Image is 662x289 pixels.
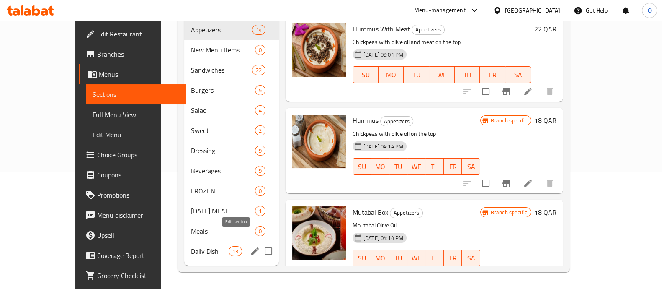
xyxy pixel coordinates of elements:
span: MO [374,161,386,173]
div: items [255,45,265,55]
span: FR [483,69,502,81]
button: delete [540,265,560,285]
div: Appetizers [412,25,445,35]
button: WE [407,158,425,175]
span: Edit Restaurant [97,29,179,39]
div: items [255,85,265,95]
div: items [229,246,242,256]
span: Burgers [191,85,255,95]
div: Appetizers14 [184,20,279,40]
span: Salad [191,105,255,115]
div: Appetizers [380,116,413,126]
div: Daily Dish13edit [184,241,279,261]
button: TH [425,158,443,175]
span: TU [393,252,404,264]
button: MO [371,158,389,175]
a: Edit Menu [86,125,186,145]
span: 13 [229,247,242,255]
a: Promotions [79,185,186,205]
span: Appetizers [390,208,422,218]
a: Edit Restaurant [79,24,186,44]
a: Sections [86,84,186,104]
div: [GEOGRAPHIC_DATA] [505,6,560,15]
span: Appetizers [381,117,413,126]
div: Salad4 [184,100,279,120]
div: Sweet2 [184,120,279,141]
button: delete [540,173,560,193]
span: 0 [255,187,265,195]
span: Daily Dish [191,246,229,256]
a: Edit menu item [523,178,533,188]
span: 9 [255,147,265,155]
img: Hummus [292,115,346,168]
div: items [255,166,265,176]
span: Dressing [191,146,255,156]
span: Promotions [97,190,179,200]
span: FROZEN [191,186,255,196]
button: Branch-specific-item [496,81,516,102]
div: FROZEN0 [184,181,279,201]
span: WE [411,161,422,173]
button: TU [389,250,407,266]
div: [DATE] MEAL1 [184,201,279,221]
div: Meals [191,226,255,236]
a: Menu disclaimer [79,205,186,225]
span: TU [407,69,426,81]
span: WE [411,252,422,264]
div: items [255,146,265,156]
button: Branch-specific-item [496,173,516,193]
h6: 22 QAR [534,23,556,35]
a: Upsell [79,225,186,245]
span: FR [447,161,459,173]
span: TH [458,69,477,81]
p: Chickpeas with olive oil on the top [353,129,480,139]
div: items [252,65,265,75]
button: SA [462,158,480,175]
div: items [255,186,265,196]
div: Beverages [191,166,255,176]
button: Branch-specific-item [496,265,516,285]
span: Branches [97,49,179,59]
div: RAMADAN MEAL [191,206,255,216]
a: Grocery Checklist [79,266,186,286]
div: Dressing9 [184,141,279,161]
span: Sandwiches [191,65,252,75]
span: Grocery Checklist [97,271,179,281]
span: 2 [255,127,265,135]
span: 1 [255,207,265,215]
span: [DATE] MEAL [191,206,255,216]
span: SU [356,252,368,264]
div: items [255,226,265,236]
button: WE [429,66,455,83]
button: TH [455,66,480,83]
a: Edit menu item [523,86,533,96]
span: MO [374,252,386,264]
span: [DATE] 04:14 PM [360,234,407,242]
span: 9 [255,167,265,175]
span: 0 [255,227,265,235]
span: [DATE] 09:01 PM [360,51,407,59]
span: Edit Menu [93,130,179,140]
button: FR [480,66,505,83]
span: Full Menu View [93,109,179,120]
span: TU [393,161,404,173]
p: Chickpeas with olive oil and meat on the top [353,37,531,47]
div: items [255,125,265,135]
div: items [252,25,265,35]
span: Appetizers [191,25,252,35]
span: Sweet [191,125,255,135]
span: Hummus With Meat [353,23,410,35]
span: TH [429,252,440,264]
a: Choice Groups [79,145,186,165]
img: Hummus With Meat [292,23,346,77]
button: edit [249,245,261,258]
div: New Menu Items0 [184,40,279,60]
button: SA [505,66,531,83]
a: Coverage Report [79,245,186,266]
span: 5 [255,86,265,94]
